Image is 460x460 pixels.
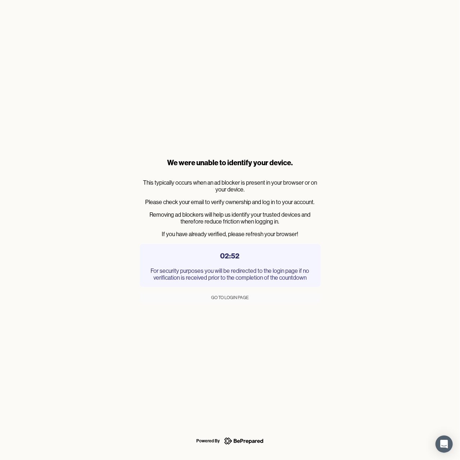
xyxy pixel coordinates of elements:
div: We were unable to identify your device. [140,158,321,168]
p: For security purposes you will be redirected to the login page if no verification is received pri... [147,267,313,281]
p: Removing ad blockers will help us identify your trusted devices and therefore reduce friction whe... [140,211,321,225]
div: Go to Login Page [211,294,249,301]
p: Please check your email to verify ownership and log in to your account. [140,199,321,206]
strong: 02:52 [220,251,240,260]
button: Go to Login Page [140,293,321,303]
div: Powered By [197,437,220,445]
p: If you have already verified, please refresh your browser! [140,231,321,238]
p: This typically occurs when an ad blocker is present in your browser or on your device. [140,179,321,193]
div: Open Intercom Messenger [436,436,453,453]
